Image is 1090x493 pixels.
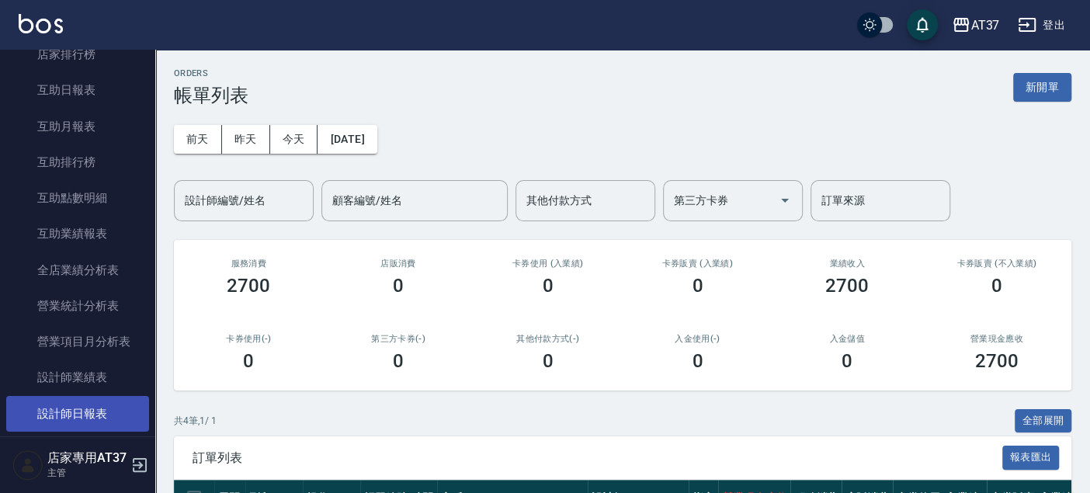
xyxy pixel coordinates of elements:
h3: 0 [991,275,1002,297]
a: 報表匯出 [1002,450,1060,464]
button: 今天 [270,125,318,154]
button: [DATE] [318,125,377,154]
a: 全店業績分析表 [6,252,149,288]
h2: ORDERS [174,68,248,78]
h2: 第三方卡券(-) [342,334,455,344]
h3: 0 [842,350,852,372]
h3: 0 [692,350,703,372]
h2: 業績收入 [791,259,904,269]
h3: 服務消費 [193,259,305,269]
button: 登出 [1012,11,1071,40]
h2: 卡券使用 (入業績) [491,259,604,269]
h3: 0 [243,350,254,372]
a: 新開單 [1013,79,1071,94]
h3: 2700 [825,275,869,297]
h2: 營業現金應收 [940,334,1053,344]
h5: 店家專用AT37 [47,450,127,466]
button: AT37 [946,9,1005,41]
span: 訂單列表 [193,450,1002,466]
h3: 0 [393,350,404,372]
h2: 其他付款方式(-) [491,334,604,344]
a: 互助點數明細 [6,180,149,216]
a: 設計師業績表 [6,359,149,395]
button: 昨天 [222,125,270,154]
a: 店家排行榜 [6,36,149,72]
a: 營業統計分析表 [6,288,149,324]
button: Open [772,188,797,213]
button: 新開單 [1013,73,1071,102]
h2: 店販消費 [342,259,455,269]
a: 設計師日報表 [6,396,149,432]
a: 營業項目月分析表 [6,324,149,359]
p: 共 4 筆, 1 / 1 [174,414,217,428]
p: 主管 [47,466,127,480]
a: 互助月報表 [6,109,149,144]
a: 互助排行榜 [6,144,149,180]
h2: 入金使用(-) [641,334,754,344]
a: 互助業績報表 [6,216,149,252]
h2: 入金儲值 [791,334,904,344]
button: 報表匯出 [1002,446,1060,470]
div: AT37 [970,16,999,35]
a: 設計師業績分析表 [6,432,149,467]
h3: 0 [543,275,554,297]
h3: 0 [543,350,554,372]
h3: 0 [393,275,404,297]
button: 全部展開 [1015,409,1072,433]
h3: 2700 [975,350,1019,372]
button: save [907,9,938,40]
h2: 卡券使用(-) [193,334,305,344]
h3: 帳單列表 [174,85,248,106]
a: 互助日報表 [6,72,149,108]
h2: 卡券販賣 (入業績) [641,259,754,269]
img: Logo [19,14,63,33]
h3: 2700 [227,275,270,297]
button: 前天 [174,125,222,154]
img: Person [12,450,43,481]
h2: 卡券販賣 (不入業績) [940,259,1053,269]
h3: 0 [692,275,703,297]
